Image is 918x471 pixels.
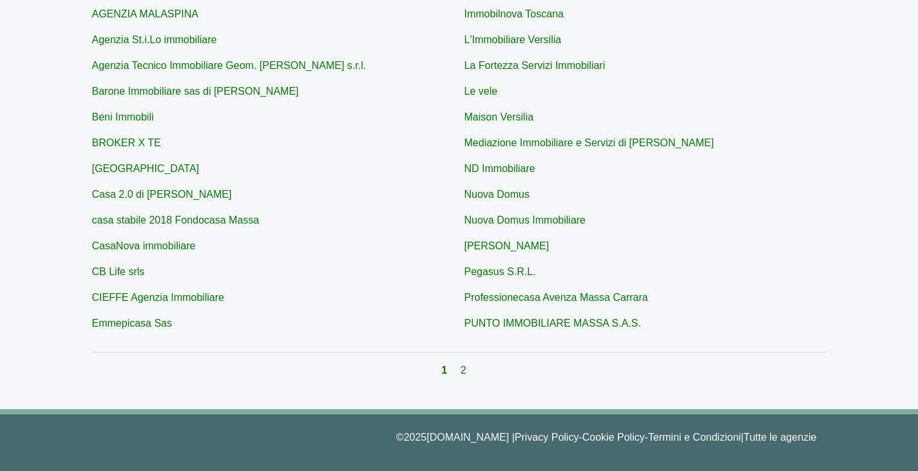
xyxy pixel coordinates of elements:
a: BROKER X TE [92,137,161,148]
a: Emmepicasa Sas [92,318,173,329]
a: Professionecasa Avenza Massa Carrara [464,292,648,303]
a: 2 [461,365,466,376]
a: Pegasus S.R.L. [464,266,536,277]
p: © 2025 [DOMAIN_NAME] | - - | [102,430,817,445]
a: Nuova Domus [464,189,530,200]
a: [GEOGRAPHIC_DATA] [92,163,200,174]
a: Nuova Domus Immobiliare [464,215,586,226]
a: [PERSON_NAME] [464,240,550,251]
a: La Fortezza Servizi Immobiliari [464,60,606,71]
a: Le vele [464,86,498,97]
a: PUNTO IMMOBILIARE MASSA S.A.S. [464,318,641,329]
a: Privacy Policy [515,432,579,443]
a: Barone Immobiliare sas di [PERSON_NAME] [92,86,299,97]
a: casa stabile 2018 Fondocasa Massa [92,215,260,226]
a: Tutte le agenzie [743,432,816,443]
a: Beni Immobili [92,111,154,122]
a: ND Immobiliare [464,163,535,174]
a: AGENZIA MALASPINA [92,8,198,19]
a: CB Life srls [92,266,145,277]
a: Agenzia St.i.Lo immobiliare [92,34,217,45]
a: CasaNova immobiliare [92,240,196,251]
a: CIEFFE Agenzia Immobiliare [92,292,224,303]
a: 1 [441,365,450,376]
a: Cookie Policy [582,432,645,443]
a: L'Immobiliare Versilia [464,34,562,45]
a: Termini e Condizioni [648,432,741,443]
a: Agenzia Tecnico Immobiliare Geom. [PERSON_NAME] s.r.l. [92,60,367,71]
a: Immobilnova Toscana [464,8,564,19]
a: Casa 2.0 di [PERSON_NAME] [92,189,232,200]
a: Mediazione Immobiliare e Servizi di [PERSON_NAME] [464,137,714,148]
a: Maison Versilia [464,111,534,122]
